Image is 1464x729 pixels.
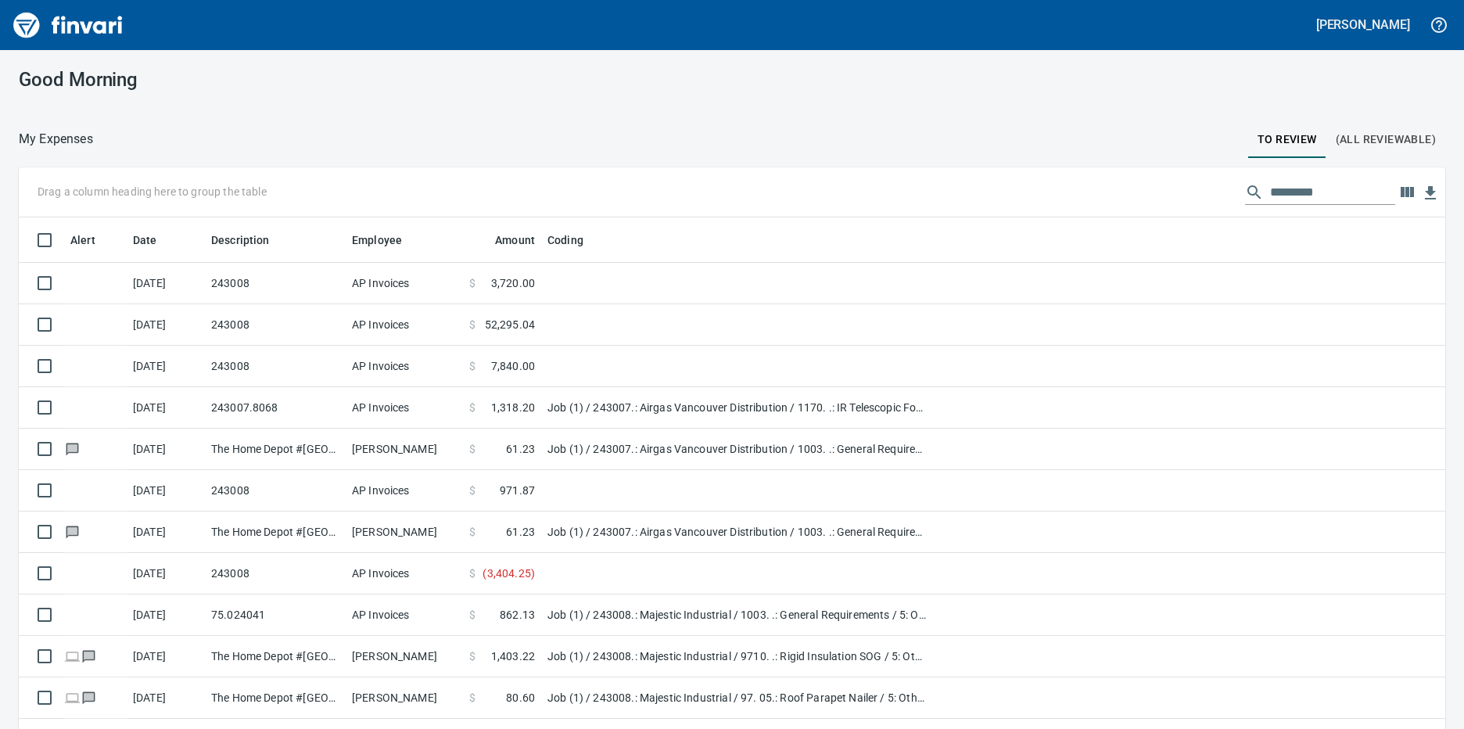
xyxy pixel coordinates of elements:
td: [DATE] [127,636,205,677]
button: Choose columns to display [1395,181,1419,204]
td: [PERSON_NAME] [346,636,463,677]
span: Has messages [64,444,81,454]
td: [PERSON_NAME] [346,512,463,553]
span: Date [133,231,178,250]
td: [DATE] [127,594,205,636]
span: Employee [352,231,422,250]
td: [DATE] [127,470,205,512]
span: Has messages [64,526,81,537]
td: 243008 [205,470,346,512]
span: Online transaction [64,692,81,702]
span: ( 3,404.25 ) [483,566,535,581]
span: $ [469,441,475,457]
span: 971.87 [500,483,535,498]
span: $ [469,648,475,664]
p: My Expenses [19,130,93,149]
td: [DATE] [127,429,205,470]
td: [PERSON_NAME] [346,677,463,719]
td: Job (1) / 243007.: Airgas Vancouver Distribution / 1170. .: IR Telescopic Forklift 10K / 5: Other [541,387,932,429]
td: 243008 [205,304,346,346]
span: 52,295.04 [485,317,535,332]
span: $ [469,566,475,581]
td: [PERSON_NAME] [346,429,463,470]
h5: [PERSON_NAME] [1316,16,1410,33]
span: 862.13 [500,607,535,623]
td: Job (1) / 243008.: Majestic Industrial / 1003. .: General Requirements / 5: Other [541,594,932,636]
span: Amount [475,231,535,250]
td: The Home Depot #[GEOGRAPHIC_DATA] [205,636,346,677]
nav: breadcrumb [19,130,93,149]
span: Online transaction [64,651,81,661]
td: Job (1) / 243008.: Majestic Industrial / 9710. .: Rigid Insulation SOG / 5: Other [541,636,932,677]
span: $ [469,690,475,706]
td: [DATE] [127,387,205,429]
td: [DATE] [127,263,205,304]
td: Job (1) / 243007.: Airgas Vancouver Distribution / 1003. .: General Requirements / 5: Other [541,512,932,553]
span: Description [211,231,270,250]
span: $ [469,483,475,498]
img: Finvari [9,6,127,44]
span: $ [469,607,475,623]
td: AP Invoices [346,304,463,346]
span: $ [469,358,475,374]
span: Employee [352,231,402,250]
span: Has messages [81,651,97,661]
span: 61.23 [506,441,535,457]
td: [DATE] [127,553,205,594]
td: The Home Depot #[GEOGRAPHIC_DATA] [205,512,346,553]
td: AP Invoices [346,346,463,387]
span: Has messages [81,692,97,702]
span: 80.60 [506,690,535,706]
span: $ [469,400,475,415]
span: Alert [70,231,116,250]
td: The Home Depot #[GEOGRAPHIC_DATA] [205,429,346,470]
td: [DATE] [127,304,205,346]
span: 7,840.00 [491,358,535,374]
td: AP Invoices [346,553,463,594]
td: 243008 [205,263,346,304]
button: Download Table [1419,181,1442,205]
td: Job (1) / 243007.: Airgas Vancouver Distribution / 1003. .: General Requirements / 5: Other [541,429,932,470]
td: AP Invoices [346,594,463,636]
span: $ [469,524,475,540]
span: Date [133,231,157,250]
td: [DATE] [127,677,205,719]
td: [DATE] [127,512,205,553]
td: 243008 [205,553,346,594]
td: 243008 [205,346,346,387]
span: Amount [495,231,535,250]
span: $ [469,275,475,291]
td: 243007.8068 [205,387,346,429]
span: Alert [70,231,95,250]
span: To Review [1258,130,1317,149]
span: Coding [547,231,583,250]
button: [PERSON_NAME] [1312,13,1414,37]
span: (All Reviewable) [1336,130,1436,149]
td: Job (1) / 243008.: Majestic Industrial / 97. 05.: Roof Parapet Nailer / 5: Other [541,677,932,719]
span: Description [211,231,290,250]
h3: Good Morning [19,69,469,91]
span: $ [469,317,475,332]
td: AP Invoices [346,387,463,429]
p: Drag a column heading here to group the table [38,184,267,199]
span: 1,318.20 [491,400,535,415]
span: 61.23 [506,524,535,540]
td: AP Invoices [346,263,463,304]
span: 1,403.22 [491,648,535,664]
span: Coding [547,231,604,250]
td: 75.024041 [205,594,346,636]
span: 3,720.00 [491,275,535,291]
td: The Home Depot #[GEOGRAPHIC_DATA] [205,677,346,719]
td: [DATE] [127,346,205,387]
td: AP Invoices [346,470,463,512]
